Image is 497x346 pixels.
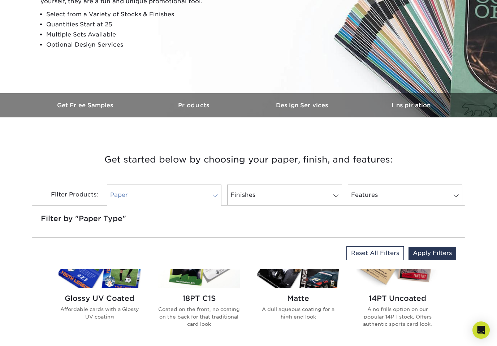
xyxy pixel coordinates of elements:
[257,294,339,303] h2: Matte
[257,232,339,339] a: Matte Trading Cards Matte A dull aqueous coating for a high end look
[32,185,104,206] div: Filter Products:
[356,306,438,328] p: A no frills option on our popular 14PT stock. Offers authentic sports card look.
[140,102,248,109] h3: Products
[348,185,462,206] a: Features
[37,143,460,176] h3: Get started below by choosing your paper, finish, and features:
[158,232,240,339] a: 18PT C1S Trading Cards 18PT C1S Coated on the front, no coating on the back for that traditional ...
[409,247,456,260] a: Apply Filters
[140,93,248,117] a: Products
[46,20,221,30] li: Quantities Start at 25
[357,93,465,117] a: Inspiration
[59,232,141,339] a: Glossy UV Coated Trading Cards Glossy UV Coated Affordable cards with a Glossy UV coating
[59,294,141,303] h2: Glossy UV Coated
[227,185,342,206] a: Finishes
[472,321,490,339] div: Open Intercom Messenger
[46,30,221,40] li: Multiple Sets Available
[46,9,221,20] li: Select from a Variety of Stocks & Finishes
[248,102,357,109] h3: Design Services
[32,102,140,109] h3: Get Free Samples
[346,246,404,260] a: Reset All Filters
[107,185,221,206] a: Paper
[356,294,438,303] h2: 14PT Uncoated
[257,306,339,320] p: A dull aqueous coating for a high end look
[356,232,438,339] a: 14PT Uncoated Trading Cards 14PT Uncoated A no frills option on our popular 14PT stock. Offers au...
[158,306,240,328] p: Coated on the front, no coating on the back for that traditional card look
[248,93,357,117] a: Design Services
[357,102,465,109] h3: Inspiration
[41,214,456,223] h5: Filter by "Paper Type"
[158,294,240,303] h2: 18PT C1S
[32,93,140,117] a: Get Free Samples
[59,306,141,320] p: Affordable cards with a Glossy UV coating
[46,40,221,50] li: Optional Design Services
